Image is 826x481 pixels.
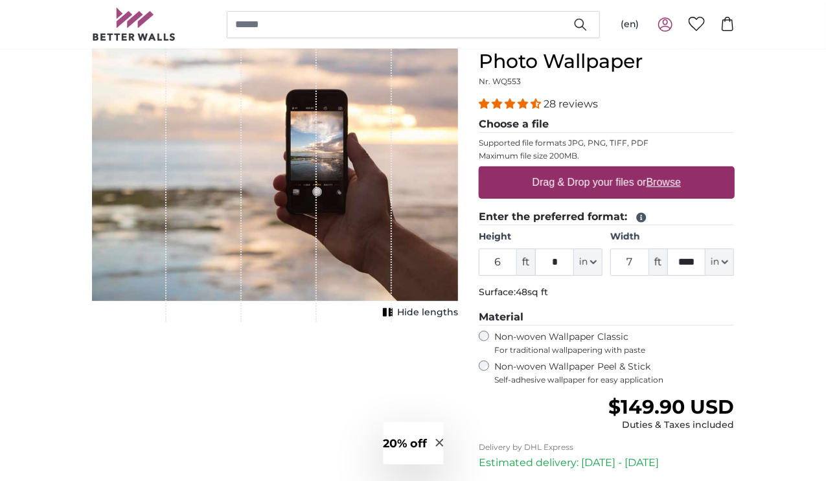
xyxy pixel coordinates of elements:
legend: Choose a file [479,117,735,133]
p: Surface: [479,286,735,299]
p: Delivery by DHL Express [479,442,735,453]
span: Self-adhesive wallpaper for easy application [494,375,735,385]
legend: Material [479,309,735,326]
label: Width [610,230,734,243]
span: ft [649,249,667,276]
span: in [579,256,588,269]
span: Nr. WQ553 [479,76,521,86]
label: Height [479,230,602,243]
span: $149.90 USD [608,395,734,419]
img: Betterwalls [92,8,176,41]
p: Estimated delivery: [DATE] - [DATE] [479,455,735,471]
legend: Enter the preferred format: [479,209,735,225]
span: in [711,256,719,269]
span: 48sq ft [516,286,548,298]
span: ft [517,249,535,276]
h1: Personalised Wall Mural Photo Wallpaper [479,27,735,73]
label: Non-woven Wallpaper Peel & Stick [494,361,735,385]
u: Browse [647,177,681,188]
button: (en) [610,13,650,36]
span: 28 reviews [544,98,598,110]
label: Drag & Drop your files or [527,170,685,196]
p: Maximum file size 200MB. [479,151,735,161]
div: 1 of 1 [92,27,458,322]
label: Non-woven Wallpaper Classic [494,331,735,355]
button: in [706,249,734,276]
p: Supported file formats JPG, PNG, TIFF, PDF [479,138,735,148]
span: For traditional wallpapering with paste [494,345,735,355]
span: 4.32 stars [479,98,544,110]
button: in [574,249,602,276]
div: Duties & Taxes included [608,419,734,432]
